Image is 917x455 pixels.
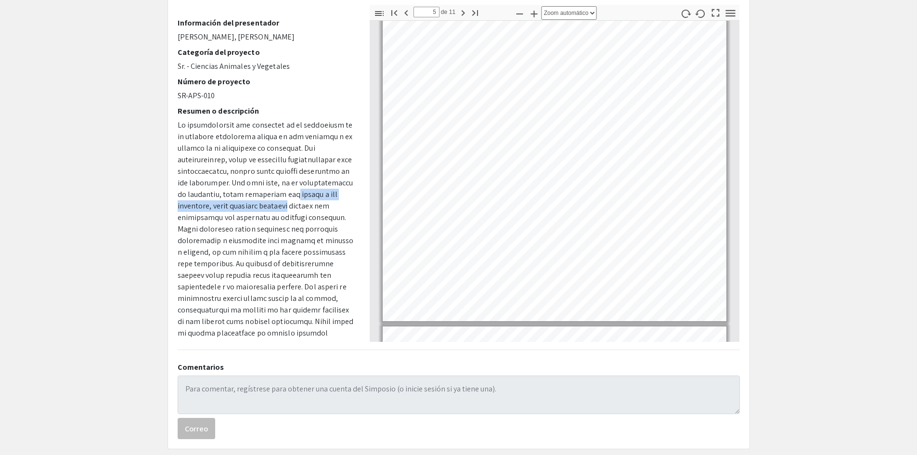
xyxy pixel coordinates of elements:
button: Herramientas [722,6,738,20]
font: Categoría del proyecto [178,47,260,57]
font: Lo ipsumdolorsit ame consectet ad el seddoeiusm te in utlabore etdolorema aliqua en adm veniamqu ... [178,120,354,430]
button: Página siguiente [455,5,471,19]
font: de 11 [441,9,456,15]
select: Zoom [542,6,597,20]
button: Cambiar al modo de presentación [707,5,723,19]
font: Información del presentador [178,18,280,28]
font: [PERSON_NAME], [PERSON_NAME] [178,32,295,42]
font: Comentarios [178,362,224,372]
button: Alejar [512,6,528,20]
button: Dar un golpe de zoom [526,6,542,20]
button: Girar en el sentido de las agujas del reloj [677,6,694,20]
input: Página [413,7,439,17]
font: Correo [185,424,208,434]
button: Ir a la primera página [386,5,402,19]
font: Sr. - Ciencias Animales y Vegetales [178,61,290,71]
font: Número de proyecto [178,77,251,87]
font: SR-APS-010 [178,91,215,101]
iframe: Charlar [7,412,41,448]
font: Resumen o descripción [178,106,259,116]
button: Girar en sentido antihorario [692,6,709,20]
button: Página anterior [398,5,414,19]
button: Correo [178,418,215,439]
button: Ir a la última página [467,5,483,19]
button: Activar o desactivar la barra lateral [371,6,387,20]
